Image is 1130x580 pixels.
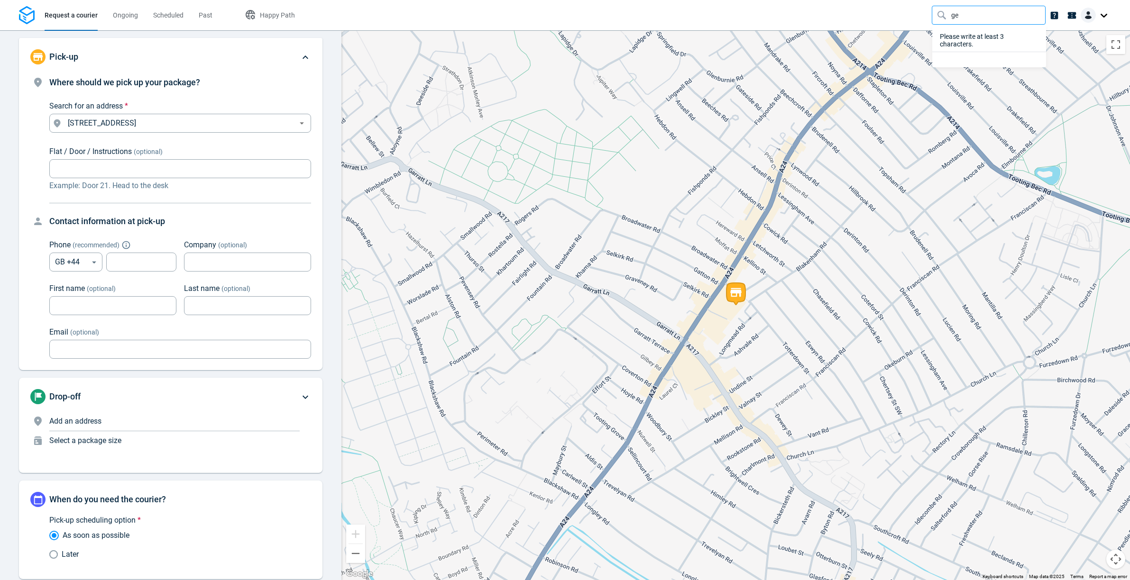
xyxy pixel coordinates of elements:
span: Flat / Door / Instructions [49,147,132,156]
span: Select a package size [49,436,121,445]
a: Open this area in Google Maps (opens a new window) [344,568,375,580]
button: Zoom in [346,525,365,544]
span: Pick-up scheduling option [49,516,136,525]
span: Request a courier [45,11,98,19]
button: Map camera controls [1106,550,1125,569]
span: Add an address [49,417,101,426]
div: Pick-up [19,76,322,370]
button: Explain "Recommended" [123,242,129,248]
span: (optional) [218,241,247,249]
span: When do you need the courier? [49,494,166,504]
div: Drop-offAdd an addressSelect a package size [19,378,322,473]
img: Google [344,568,375,580]
img: Client [1081,8,1096,23]
a: Terms [1070,574,1084,579]
h4: Contact information at pick-up [49,215,311,228]
p: Example: Door 21. Head to the desk [49,180,311,191]
span: As soon as possible [63,530,129,541]
button: Open [296,118,308,129]
span: Ongoing [113,11,138,19]
a: Report a map error [1089,574,1127,579]
span: Scheduled [153,11,184,19]
span: (optional) [221,285,250,292]
button: Keyboard shortcuts [983,573,1023,580]
span: Last name [184,284,220,293]
span: (optional) [87,285,116,292]
input: Find your Package [951,6,1028,24]
span: (optional) [134,148,163,155]
span: Search for an address [49,101,123,110]
span: Phone [49,240,71,249]
span: Past [199,11,212,19]
span: Please write at least 3 characters. [940,33,1004,48]
span: Drop-off [49,391,81,401]
span: Company [184,240,216,249]
div: Pick-up [19,38,322,76]
span: (optional) [70,328,99,336]
span: ( recommended ) [73,241,119,249]
span: Pick-up [49,52,78,62]
span: First name [49,284,85,293]
span: Email [49,327,68,336]
span: Your data history is limited to 90 days. [940,56,1038,63]
span: Map data ©2025 [1029,574,1065,579]
span: Later [62,549,79,560]
button: Zoom out [346,544,365,563]
div: GB +44 [49,253,102,272]
span: Where should we pick up your package? [49,77,200,87]
span: Happy Path [260,11,295,19]
img: Logo [19,6,35,25]
button: Toggle fullscreen view [1106,35,1125,54]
